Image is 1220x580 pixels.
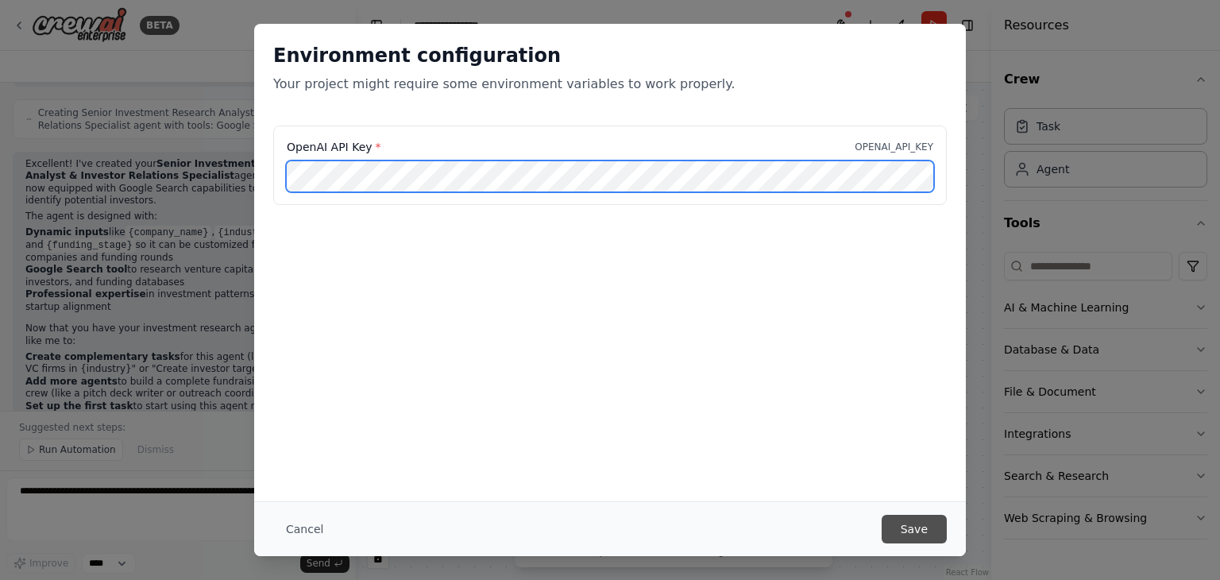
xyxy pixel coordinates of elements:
[273,75,947,94] p: Your project might require some environment variables to work properly.
[273,43,947,68] h2: Environment configuration
[882,515,947,543] button: Save
[287,139,381,155] label: OpenAI API Key
[273,515,336,543] button: Cancel
[855,141,933,153] p: OPENAI_API_KEY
